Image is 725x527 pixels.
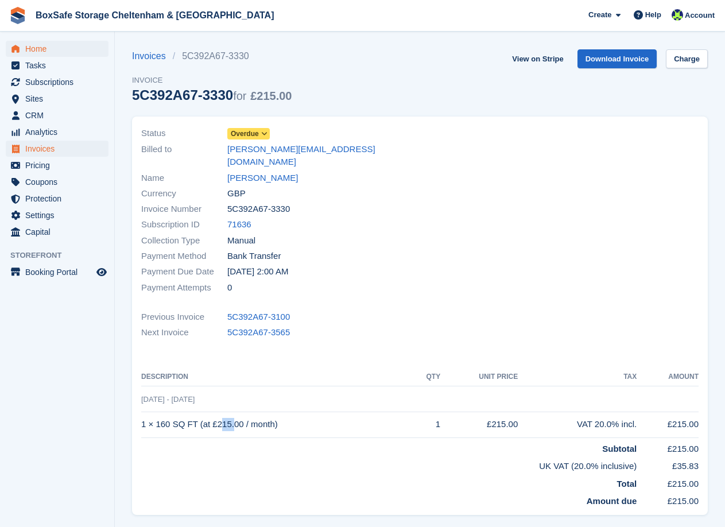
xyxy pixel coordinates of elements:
[141,368,412,386] th: Description
[6,41,108,57] a: menu
[518,418,637,431] div: VAT 20.0% incl.
[25,41,94,57] span: Home
[227,311,290,324] a: 5C392A67-3100
[6,224,108,240] a: menu
[637,412,699,437] td: £215.00
[637,437,699,455] td: £215.00
[25,57,94,73] span: Tasks
[518,368,637,386] th: Tax
[227,218,251,231] a: 71636
[141,234,227,247] span: Collection Type
[25,157,94,173] span: Pricing
[25,107,94,123] span: CRM
[666,49,708,68] a: Charge
[617,479,637,489] strong: Total
[31,6,278,25] a: BoxSafe Storage Cheltenham & [GEOGRAPHIC_DATA]
[231,129,259,139] span: Overdue
[227,265,288,278] time: 2025-08-02 01:00:00 UTC
[141,326,227,339] span: Next Invoice
[132,87,292,103] div: 5C392A67-3330
[6,107,108,123] a: menu
[227,172,298,185] a: [PERSON_NAME]
[637,473,699,491] td: £215.00
[637,490,699,508] td: £215.00
[250,90,292,102] span: £215.00
[587,496,637,506] strong: Amount due
[227,250,281,263] span: Bank Transfer
[6,174,108,190] a: menu
[507,49,568,68] a: View on Stripe
[637,368,699,386] th: Amount
[6,157,108,173] a: menu
[6,74,108,90] a: menu
[9,7,26,24] img: stora-icon-8386f47178a22dfd0bd8f6a31ec36ba5ce8667c1dd55bd0f319d3a0aa187defe.svg
[141,143,227,169] span: Billed to
[25,141,94,157] span: Invoices
[6,207,108,223] a: menu
[227,203,290,216] span: 5C392A67-3330
[25,207,94,223] span: Settings
[6,57,108,73] a: menu
[6,264,108,280] a: menu
[6,124,108,140] a: menu
[95,265,108,279] a: Preview store
[412,412,440,437] td: 1
[25,191,94,207] span: Protection
[227,326,290,339] a: 5C392A67-3565
[588,9,611,21] span: Create
[6,141,108,157] a: menu
[132,49,292,63] nav: breadcrumbs
[685,10,715,21] span: Account
[412,368,440,386] th: QTY
[25,124,94,140] span: Analytics
[25,74,94,90] span: Subscriptions
[25,174,94,190] span: Coupons
[645,9,661,21] span: Help
[132,75,292,86] span: Invoice
[141,172,227,185] span: Name
[141,203,227,216] span: Invoice Number
[141,218,227,231] span: Subscription ID
[10,250,114,261] span: Storefront
[6,91,108,107] a: menu
[227,143,413,169] a: [PERSON_NAME][EMAIL_ADDRESS][DOMAIN_NAME]
[6,191,108,207] a: menu
[132,49,173,63] a: Invoices
[227,281,232,294] span: 0
[141,311,227,324] span: Previous Invoice
[602,444,637,454] strong: Subtotal
[141,250,227,263] span: Payment Method
[233,90,246,102] span: for
[577,49,657,68] a: Download Invoice
[141,281,227,294] span: Payment Attempts
[672,9,683,21] img: Charlie Hammond
[25,224,94,240] span: Capital
[141,412,412,437] td: 1 × 160 SQ FT (at £215.00 / month)
[227,234,255,247] span: Manual
[141,455,637,473] td: UK VAT (20.0% inclusive)
[141,265,227,278] span: Payment Due Date
[25,264,94,280] span: Booking Portal
[440,412,518,437] td: £215.00
[227,187,246,200] span: GBP
[141,187,227,200] span: Currency
[141,127,227,140] span: Status
[637,455,699,473] td: £35.83
[440,368,518,386] th: Unit Price
[141,395,195,404] span: [DATE] - [DATE]
[227,127,270,140] a: Overdue
[25,91,94,107] span: Sites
